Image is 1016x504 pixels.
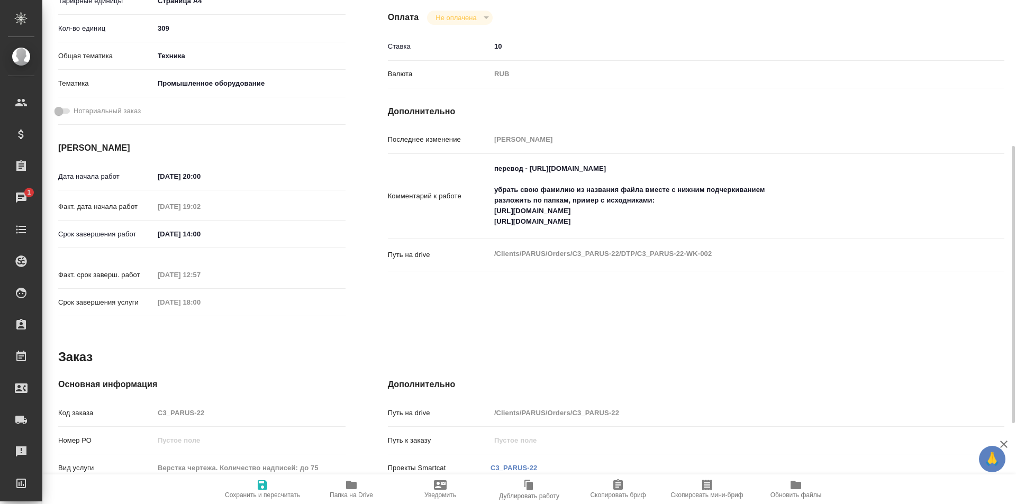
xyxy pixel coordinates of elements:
button: Дублировать работу [485,474,574,504]
p: Срок завершения работ [58,229,154,240]
input: Пустое поле [491,132,953,147]
h4: Дополнительно [388,378,1004,391]
div: Промышленное оборудование [154,75,346,93]
input: Пустое поле [154,295,247,310]
p: Срок завершения услуги [58,297,154,308]
span: Дублировать работу [499,492,559,500]
p: Общая тематика [58,51,154,61]
p: Вид услуги [58,463,154,473]
span: Нотариальный заказ [74,106,141,116]
h4: [PERSON_NAME] [58,142,346,154]
p: Валюта [388,69,491,79]
p: Дата начала работ [58,171,154,182]
span: 🙏 [983,448,1001,470]
input: Пустое поле [491,405,953,420]
span: Папка на Drive [330,491,373,499]
button: Не оплачена [432,13,479,22]
input: ✎ Введи что-нибудь [154,226,247,242]
span: Уведомить [424,491,456,499]
h4: Оплата [388,11,419,24]
input: ✎ Введи что-нибудь [154,21,346,36]
h2: Заказ [58,349,93,365]
textarea: перевод - [URL][DOMAIN_NAME] убрать свою фамилию из названия файла вместе с нижним подчеркиванием... [491,160,953,231]
button: Скопировать мини-бриф [663,474,751,504]
span: Обновить файлы [770,491,822,499]
input: Пустое поле [154,460,346,475]
p: Последнее изменение [388,134,491,145]
input: ✎ Введи что-нибудь [154,169,247,184]
a: C3_PARUS-22 [491,464,538,472]
h4: Дополнительно [388,105,1004,118]
p: Путь к заказу [388,435,491,446]
input: Пустое поле [154,267,247,282]
input: Пустое поле [491,433,953,448]
button: Обновить файлы [751,474,840,504]
input: Пустое поле [154,405,346,420]
textarea: /Clients/PARUS/Orders/C3_PARUS-22/DTP/C3_PARUS-22-WK-002 [491,245,953,263]
button: Папка на Drive [307,474,396,504]
p: Факт. срок заверш. работ [58,270,154,280]
input: ✎ Введи что-нибудь [491,39,953,54]
div: Не оплачена [427,11,492,25]
p: Тематика [58,78,154,89]
span: Скопировать мини-бриф [670,491,743,499]
div: RUB [491,65,953,83]
p: Номер РО [58,435,154,446]
button: Уведомить [396,474,485,504]
span: Сохранить и пересчитать [225,491,300,499]
h4: Основная информация [58,378,346,391]
div: Техника [154,47,346,65]
p: Проекты Smartcat [388,463,491,473]
p: Факт. дата начала работ [58,201,154,212]
span: Скопировать бриф [590,491,646,499]
p: Кол-во единиц [58,23,154,34]
a: 1 [3,185,40,211]
p: Ставка [388,41,491,52]
span: 1 [21,187,37,198]
p: Путь на drive [388,250,491,260]
button: Сохранить и пересчитать [218,474,307,504]
input: Пустое поле [154,199,247,214]
button: Скопировать бриф [574,474,663,504]
input: Пустое поле [154,433,346,448]
p: Путь на drive [388,408,491,418]
button: 🙏 [979,446,1005,472]
p: Комментарий к работе [388,191,491,201]
p: Код заказа [58,408,154,418]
